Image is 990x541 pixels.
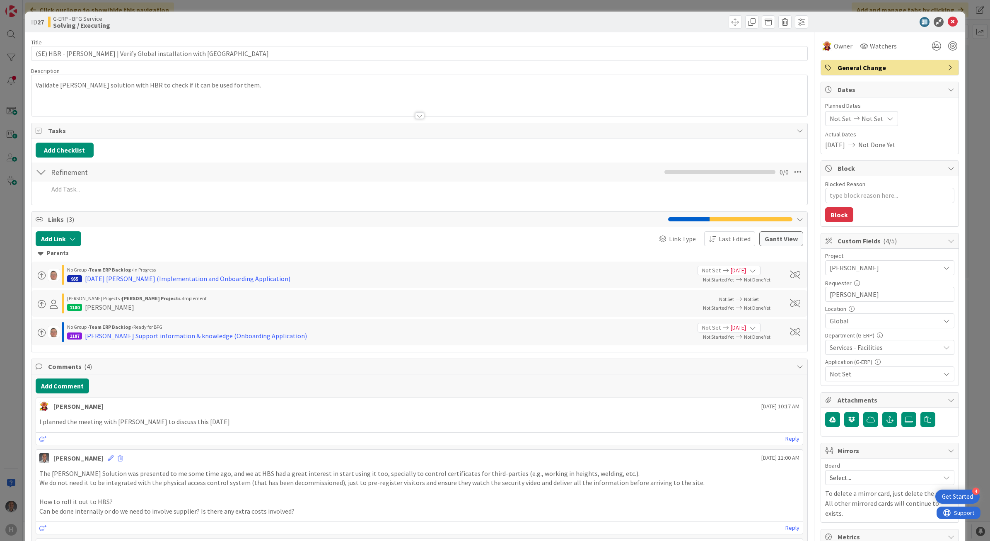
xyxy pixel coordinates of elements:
[744,277,770,283] span: Not Done Yet
[89,267,133,273] b: Team ERP Backlog ›
[830,369,940,379] span: Not Set
[838,163,944,173] span: Block
[942,492,973,501] div: Get Started
[858,140,896,150] span: Not Done Yet
[825,359,954,365] div: Application (G-ERP)
[39,497,800,507] p: How to roll it out to HBS?
[780,167,789,177] span: 0 / 0
[731,266,746,275] span: [DATE]
[883,237,897,245] span: ( 4/5 )
[67,295,122,301] span: [PERSON_NAME] Projects ›
[744,296,759,302] span: Not Set
[183,295,207,301] span: Implement
[702,266,721,275] span: Not Set
[85,302,134,312] div: [PERSON_NAME]
[67,267,89,273] span: No Group ›
[785,523,799,533] a: Reply
[785,434,799,444] a: Reply
[67,304,82,311] div: 1180
[825,102,954,110] span: Planned Dates
[825,279,852,287] label: Requester
[825,463,840,468] span: Board
[761,402,799,411] span: [DATE] 10:17 AM
[39,453,49,463] img: PS
[830,114,852,124] span: Not Set
[744,334,770,340] span: Not Done Yet
[133,324,162,330] span: Ready for BFG
[838,446,944,456] span: Mirrors
[825,332,954,338] div: Department (G-ERP)
[838,63,944,73] span: General Change
[67,275,82,282] div: 955
[53,401,104,411] div: [PERSON_NAME]
[89,324,133,330] b: Team ERP Backlog ›
[31,17,44,27] span: ID
[31,39,42,46] label: Title
[759,231,803,246] button: Gantt View
[17,1,38,11] span: Support
[36,80,804,90] p: Validate [PERSON_NAME] solution with HBR to check if it can be used for them.
[39,417,800,427] p: I planned the meeting with [PERSON_NAME] to discuss this [DATE]
[825,180,865,188] label: Blocked Reason
[830,342,940,352] span: Services - Facilities
[84,362,92,371] span: ( 4 )
[702,323,721,332] span: Not Set
[972,488,980,495] div: 4
[31,67,60,75] span: Description
[704,231,755,246] button: Last Edited
[834,41,852,51] span: Owner
[37,18,44,26] b: 27
[133,267,156,273] span: In Progress
[870,41,897,51] span: Watchers
[39,401,49,411] img: LC
[67,332,82,340] div: 1187
[67,324,89,330] span: No Group ›
[48,165,234,180] input: Add Checklist...
[830,472,936,483] span: Select...
[822,41,832,51] img: LC
[719,296,734,302] span: Not Set
[731,323,746,332] span: [DATE]
[703,277,734,283] span: Not Started Yet
[48,214,664,224] span: Links
[862,114,884,124] span: Not Set
[830,316,940,326] span: Global
[48,361,793,371] span: Comments
[825,207,853,222] button: Block
[703,334,734,340] span: Not Started Yet
[31,46,808,61] input: type card name here...
[53,22,110,29] b: Solving / Executing
[825,488,954,518] p: To delete a mirror card, just delete the card. All other mirrored cards will continue to exists.
[48,326,60,338] img: lD
[38,249,802,258] div: Parents
[838,236,944,246] span: Custom Fields
[85,274,290,284] div: [DATE] [PERSON_NAME] (Implementation and Onboarding Application)
[48,269,60,281] img: lD
[36,143,94,158] button: Add Checklist
[825,253,954,259] div: Project
[838,85,944,95] span: Dates
[825,130,954,139] span: Actual Dates
[66,215,74,223] span: ( 3 )
[39,507,800,516] p: Can be done internally or do we need to involve supplier? Is there any extra costs involved?
[53,15,110,22] span: G-ERP - BFG Service
[830,262,936,274] span: [PERSON_NAME]
[39,469,800,478] p: The [PERSON_NAME] Solution was presented to me some time ago, and we at HBS had a great interest ...
[719,234,751,244] span: Last Edited
[39,478,800,488] p: We do not need it to be integrated with the physical access control system (that has been decommi...
[669,234,696,244] span: Link Type
[122,295,183,301] b: [PERSON_NAME] Projects ›
[744,305,770,311] span: Not Done Yet
[53,453,104,463] div: [PERSON_NAME]
[703,305,734,311] span: Not Started Yet
[825,140,845,150] span: [DATE]
[761,454,799,462] span: [DATE] 11:00 AM
[85,331,307,341] div: [PERSON_NAME] Support information & knowledge (Onboarding Application)
[36,231,81,246] button: Add Link
[825,306,954,312] div: Location
[36,378,89,393] button: Add Comment
[48,126,793,136] span: Tasks
[838,395,944,405] span: Attachments
[935,490,980,504] div: Open Get Started checklist, remaining modules: 4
